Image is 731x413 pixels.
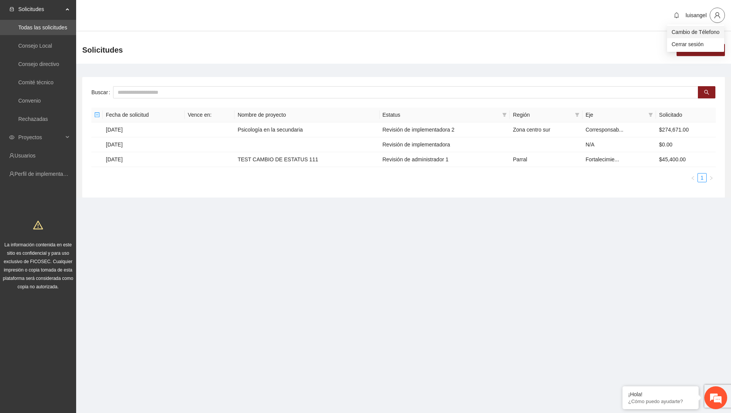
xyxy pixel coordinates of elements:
[656,122,716,137] td: $274,671.00
[14,153,35,159] a: Usuarios
[383,111,500,119] span: Estatus
[18,24,67,31] a: Todas las solicitudes
[513,111,572,119] span: Región
[704,90,709,96] span: search
[33,220,43,230] span: warning
[688,173,697,182] li: Previous Page
[586,156,619,162] span: Fortalecimie...
[185,108,235,122] th: Vence en:
[18,2,63,17] span: Solicitudes
[103,137,185,152] td: [DATE]
[628,399,693,404] p: ¿Cómo puedo ayudarte?
[709,176,713,180] span: right
[103,152,185,167] td: [DATE]
[380,152,510,167] td: Revisión de administrador 1
[710,8,725,23] button: user
[91,86,113,98] label: Buscar
[94,112,100,117] span: minus-square
[3,242,73,289] span: La información contenida en este sitio es confidencial y para uso exclusivo de FICOSEC. Cualquier...
[628,391,693,397] div: ¡Hola!
[501,109,508,121] span: filter
[103,108,185,122] th: Fecha de solicitud
[510,122,583,137] td: Zona centro sur
[710,12,725,19] span: user
[648,112,653,117] span: filter
[510,152,583,167] td: Parral
[698,174,706,182] a: 1
[380,122,510,137] td: Revisión de implementadora 2
[656,137,716,152] td: $0.00
[575,112,579,117] span: filter
[670,9,683,21] button: bell
[583,137,656,152] td: N/A
[9,135,14,140] span: eye
[18,98,41,104] a: Convenio
[18,43,52,49] a: Consejo Local
[18,61,59,67] a: Consejo directivo
[380,137,510,152] td: Revisión de implementadora
[82,44,123,56] span: Solicitudes
[688,173,697,182] button: left
[656,152,716,167] td: $45,400.00
[707,173,716,182] button: right
[502,112,507,117] span: filter
[235,152,379,167] td: TEST CAMBIO DE ESTATUS 111
[656,108,716,122] th: Solicitado
[672,28,720,36] span: Cambio de Télefono
[9,6,14,12] span: inbox
[18,79,54,85] a: Comité técnico
[235,108,379,122] th: Nombre de proyecto
[707,173,716,182] li: Next Page
[698,86,715,98] button: search
[647,109,654,121] span: filter
[18,130,63,145] span: Proyectos
[14,171,74,177] a: Perfil de implementadora
[686,12,707,18] span: luisangel
[18,116,48,122] a: Rechazadas
[691,176,695,180] span: left
[671,12,682,18] span: bell
[573,109,581,121] span: filter
[103,122,185,137] td: [DATE]
[586,127,624,133] span: Corresponsab...
[235,122,379,137] td: Psicología en la secundaria
[672,40,720,48] span: Cerrar sesión
[586,111,645,119] span: Eje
